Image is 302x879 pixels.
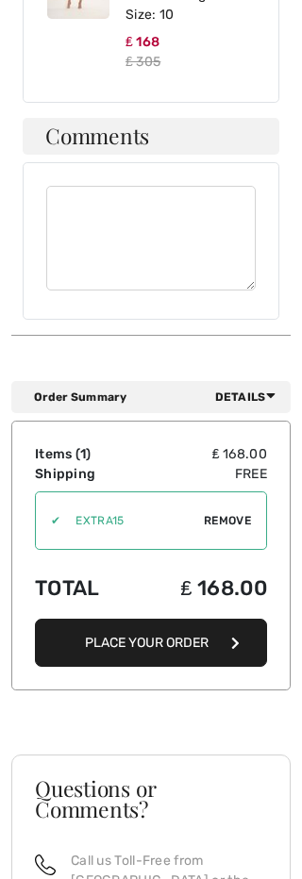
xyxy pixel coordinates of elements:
[35,778,267,821] h3: Questions or Comments?
[134,464,267,484] td: Free
[80,446,86,462] span: 1
[35,444,134,464] td: Items ( )
[36,512,60,529] div: ✔
[126,34,159,50] span: ₤ 168
[215,389,283,406] span: Details
[134,444,267,464] td: ₤ 168.00
[126,54,160,70] s: ₤ 305
[46,186,256,290] textarea: Comments
[35,464,134,484] td: Shipping
[35,557,134,619] td: Total
[204,512,251,529] span: Remove
[134,557,267,619] td: ₤ 168.00
[35,619,267,667] button: Place Your Order
[34,389,283,406] div: Order Summary
[60,492,204,549] input: Promo code
[35,854,56,875] img: call
[23,118,279,155] h4: Comments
